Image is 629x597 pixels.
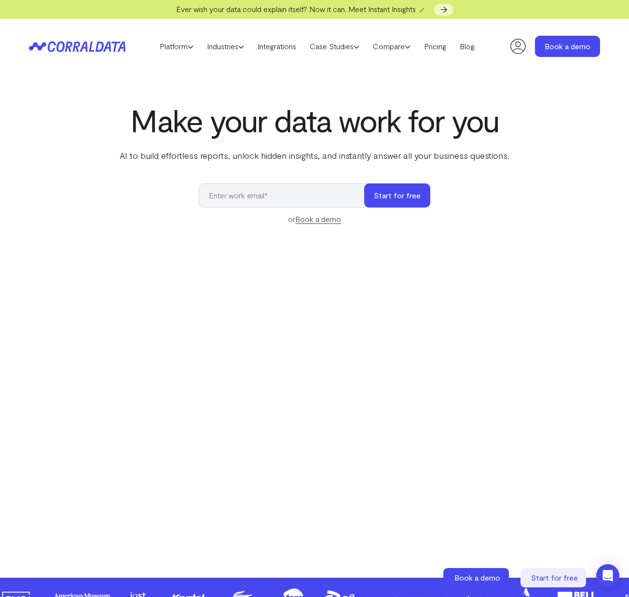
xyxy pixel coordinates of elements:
span: Ever wish your data could explain itself? Now it can. Meet Instant Insights 🪄 [176,4,427,14]
h1: Make your data work for you [118,103,511,138]
a: Industries [200,39,251,54]
input: Enter work email* [199,183,374,208]
div: or [199,213,430,225]
div: Open Intercom Messenger [596,564,619,587]
a: Pricing [417,39,453,54]
a: Integrations [251,39,303,54]
p: AI to build effortless reports, unlock hidden insights, and instantly answer all your business qu... [118,149,511,162]
a: Book a demo [535,36,600,57]
a: Book a demo [443,568,511,587]
a: Book a demo [295,214,341,224]
a: Start for free [520,568,588,587]
span: Book a demo [454,573,500,582]
a: Blog [453,39,481,54]
a: Platform [153,39,200,54]
a: Case Studies [303,39,366,54]
button: Start for free [364,183,430,208]
span: Start for free [531,573,578,582]
a: Compare [366,39,417,54]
